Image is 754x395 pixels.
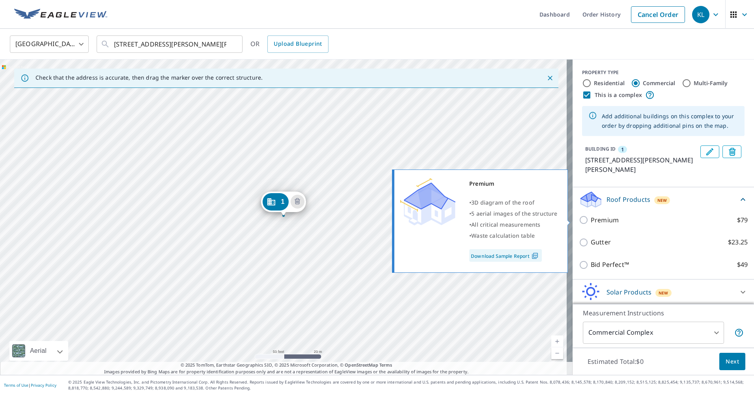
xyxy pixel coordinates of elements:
p: $49 [737,260,748,270]
a: Download Sample Report [469,249,542,262]
p: Gutter [591,237,611,247]
div: PROPERTY TYPE [582,69,745,76]
img: EV Logo [14,9,107,20]
div: Add additional buildings on this complex to your order by dropping additional pins on the map. [602,108,738,134]
a: Current Level 19, Zoom In [551,335,563,347]
div: Roof ProductsNew [579,190,748,209]
a: Terms [379,362,392,368]
span: 1 [621,146,624,153]
div: Aerial [9,341,68,361]
div: [GEOGRAPHIC_DATA] [10,33,89,55]
a: Terms of Use [4,382,28,388]
span: New [659,290,668,296]
span: 1 [281,199,284,205]
p: | [4,383,56,388]
span: Each building may require a separate measurement report; if so, your account will be billed per r... [734,328,744,337]
input: Search by address or latitude-longitude [114,33,226,55]
div: Commercial Complex [583,322,724,344]
p: Roof Products [607,195,650,204]
label: Commercial [643,79,676,87]
p: Estimated Total: $0 [581,353,650,370]
p: $23.25 [728,237,748,247]
p: Premium [591,215,619,225]
p: © 2025 Eagle View Technologies, Inc. and Pictometry International Corp. All Rights Reserved. Repo... [68,379,750,391]
span: 5 aerial images of the structure [471,210,557,217]
span: © 2025 TomTom, Earthstar Geographics SIO, © 2025 Microsoft Corporation, © [181,362,392,369]
p: Bid Perfect™ [591,260,629,270]
div: Solar ProductsNew [579,283,748,302]
img: Pdf Icon [530,252,540,259]
div: • [469,208,558,219]
button: Next [719,353,745,371]
a: Current Level 19, Zoom Out [551,347,563,359]
label: Residential [594,79,625,87]
span: All critical measurements [471,221,540,228]
p: [STREET_ADDRESS][PERSON_NAME][PERSON_NAME] [585,155,697,174]
span: Next [726,357,739,367]
button: Close [545,73,555,83]
div: OR [250,35,328,53]
a: Upload Blueprint [267,35,328,53]
div: • [469,197,558,208]
div: Aerial [28,341,49,361]
div: • [469,230,558,241]
button: Delete building 1 [291,195,304,209]
img: Premium [400,178,455,225]
span: Upload Blueprint [274,39,322,49]
p: Measurement Instructions [583,308,744,318]
label: This is a complex [595,91,642,99]
p: BUILDING ID [585,145,616,152]
p: Solar Products [607,287,651,297]
span: Waste calculation table [471,232,535,239]
a: Cancel Order [631,6,685,23]
p: $79 [737,215,748,225]
button: Edit building 1 [700,145,719,158]
span: New [657,197,667,203]
div: KL [692,6,709,23]
div: Premium [469,178,558,189]
div: • [469,219,558,230]
p: Check that the address is accurate, then drag the marker over the correct structure. [35,74,263,81]
a: OpenStreetMap [345,362,378,368]
div: Dropped pin, building 1, Commercial property, 1020 Smith Ave S Saint Paul, MN 55118 [261,192,306,216]
button: Delete building 1 [722,145,741,158]
label: Multi-Family [694,79,728,87]
a: Privacy Policy [31,382,56,388]
span: 3D diagram of the roof [471,199,534,206]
